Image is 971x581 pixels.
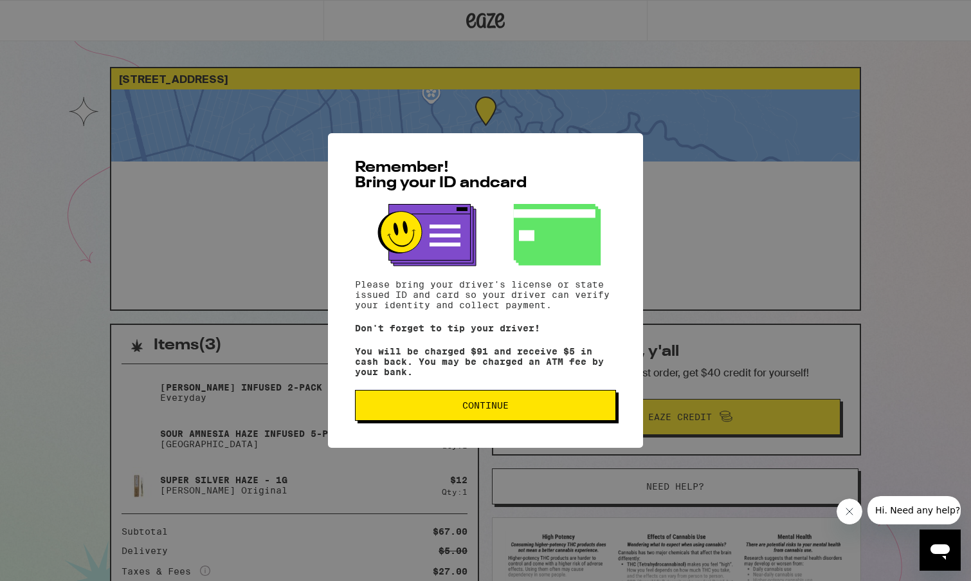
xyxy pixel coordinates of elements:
p: You will be charged $91 and receive $5 in cash back. You may be charged an ATM fee by your bank. [355,346,616,377]
iframe: Close message [837,499,862,524]
p: Don't forget to tip your driver! [355,323,616,333]
button: Continue [355,390,616,421]
span: Continue [462,401,509,410]
iframe: Button to launch messaging window [920,530,961,571]
span: Remember! Bring your ID and card [355,160,527,191]
p: Please bring your driver's license or state issued ID and card so your driver can verify your ide... [355,279,616,310]
iframe: Message from company [867,496,961,524]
